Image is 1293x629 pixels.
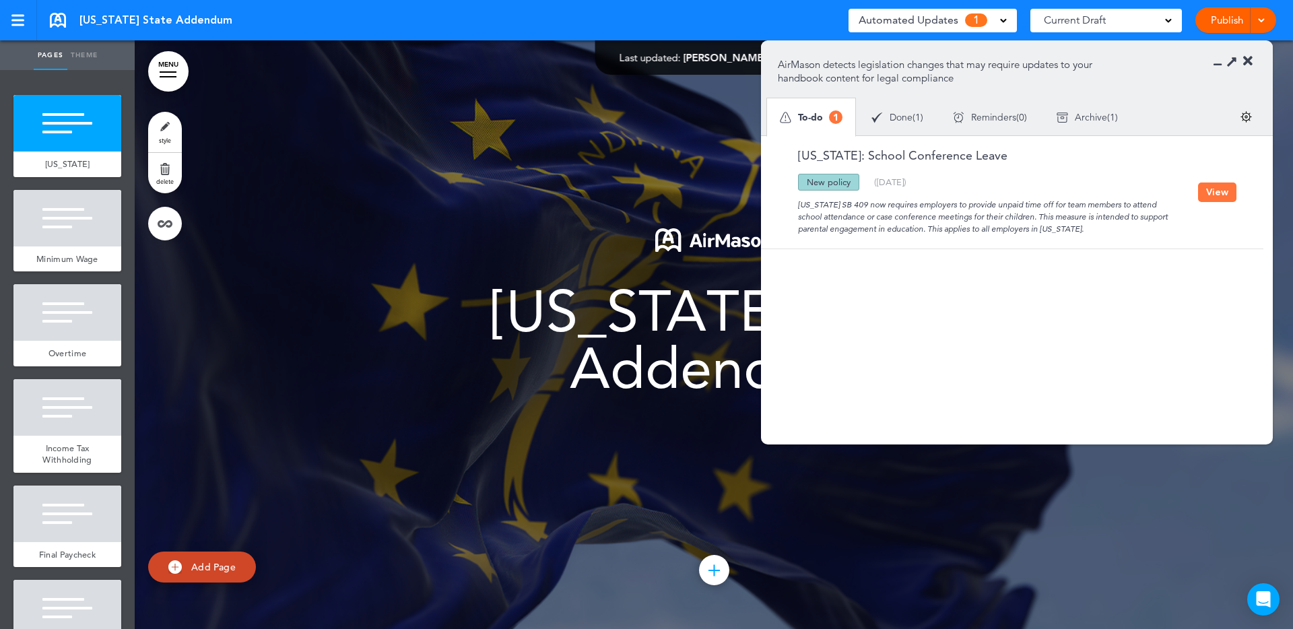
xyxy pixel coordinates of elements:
[684,51,766,64] span: [PERSON_NAME]
[620,51,681,64] span: Last updated:
[1198,183,1236,202] button: View
[1019,112,1024,122] span: 0
[67,40,101,70] a: Theme
[890,112,913,122] span: Done
[778,191,1198,235] div: [US_STATE] SB 409 now requires employers to provide unpaid time off for team members to attend sc...
[45,158,90,170] span: [US_STATE]
[798,174,859,191] div: New policy
[1205,7,1248,33] a: Publish
[798,112,823,122] span: To-do
[874,178,906,187] div: ( )
[938,100,1042,135] div: ( )
[48,347,86,359] span: Overtime
[953,112,964,123] img: apu_icons_remind.svg
[148,153,182,193] a: delete
[42,442,92,466] span: Income Tax Withholding
[965,13,987,27] span: 1
[1240,111,1252,123] img: settings.svg
[13,542,121,568] a: Final Paycheck
[1110,112,1115,122] span: 1
[1057,112,1068,123] img: apu_icons_archive.svg
[857,100,938,135] div: ( )
[148,552,256,583] a: Add Page
[491,277,937,402] span: [US_STATE] State Addendum
[156,177,174,185] span: delete
[859,11,958,30] span: Automated Updates
[159,136,171,144] span: style
[13,341,121,366] a: Overtime
[34,40,67,70] a: Pages
[877,176,904,187] span: [DATE]
[148,112,182,152] a: style
[13,152,121,177] a: [US_STATE]
[778,58,1113,85] p: AirMason detects legislation changes that may require updates to your handbook content for legal ...
[148,51,189,92] a: MENU
[1247,583,1280,616] div: Open Intercom Messenger
[13,246,121,272] a: Minimum Wage
[871,112,883,123] img: apu_icons_done.svg
[191,561,236,573] span: Add Page
[829,110,842,124] span: 1
[168,560,182,574] img: add.svg
[1044,11,1106,30] span: Current Draft
[1075,112,1107,122] span: Archive
[620,53,809,63] div: —
[39,549,96,560] span: Final Paycheck
[971,112,1016,122] span: Reminders
[655,228,773,252] img: 1722553576973-Airmason_logo_White.png
[79,13,232,28] span: [US_STATE] State Addendum
[13,436,121,473] a: Income Tax Withholding
[915,112,921,122] span: 1
[778,150,1007,162] a: [US_STATE]: School Conference Leave
[780,112,791,123] img: apu_icons_todo.svg
[1042,100,1133,135] div: ( )
[36,253,98,265] span: Minimum Wage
